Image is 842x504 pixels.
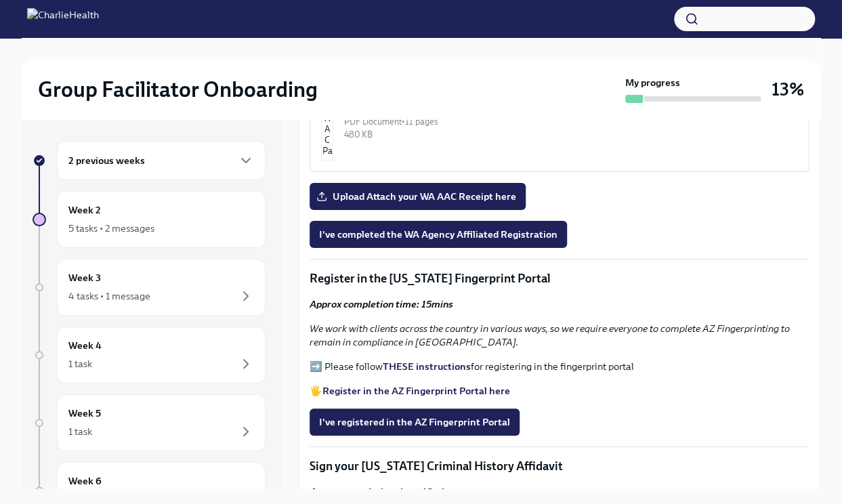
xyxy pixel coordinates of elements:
[322,385,510,397] a: Register in the AZ Fingerprint Portal here
[310,360,809,373] p: ➡️ Please follow for registering in the fingerprint portal
[310,221,567,248] button: I've completed the WA Agency Affiliated Registration
[319,228,557,241] span: I've completed the WA Agency Affiliated Registration
[310,183,526,210] label: Upload Attach your WA AAC Receipt here
[344,128,797,141] div: 480 KB
[68,406,101,421] h6: Week 5
[38,76,318,103] h2: Group Facilitator Onboarding
[68,474,102,488] h6: Week 6
[33,327,266,383] a: Week 41 task
[68,203,101,217] h6: Week 2
[383,360,471,373] a: THESE instructions
[319,190,516,203] span: Upload Attach your WA AAC Receipt here
[310,322,790,348] em: We work with clients across the country in various ways, so we require everyone to complete AZ Fi...
[33,394,266,451] a: Week 51 task
[33,191,266,248] a: Week 25 tasks • 2 messages
[310,408,520,436] button: I've registered in the AZ Fingerprint Portal
[68,425,92,438] div: 1 task
[68,153,145,168] h6: 2 previous weeks
[310,486,454,498] strong: Approx completion time: 10mins
[68,289,150,303] div: 4 tasks • 1 message
[68,338,102,353] h6: Week 4
[68,357,92,371] div: 1 task
[68,222,154,235] div: 5 tasks • 2 messages
[68,270,101,285] h6: Week 3
[310,384,809,398] p: 🖐️
[772,77,804,102] h3: 13%
[319,415,510,429] span: I've registered in the AZ Fingerprint Portal
[57,141,266,180] div: 2 previous weeks
[33,259,266,316] a: Week 34 tasks • 1 message
[310,298,453,310] strong: Approx completion time: 15mins
[27,8,99,30] img: CharlieHealth
[310,68,809,172] button: PDF Document•11 pages480 KB
[321,79,333,161] img: WA AAC Paper Application (if needed)
[625,76,680,89] strong: My progress
[344,115,797,128] div: PDF Document • 11 pages
[310,458,809,474] p: Sign your [US_STATE] Criminal History Affidavit
[310,270,809,287] p: Register in the [US_STATE] Fingerprint Portal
